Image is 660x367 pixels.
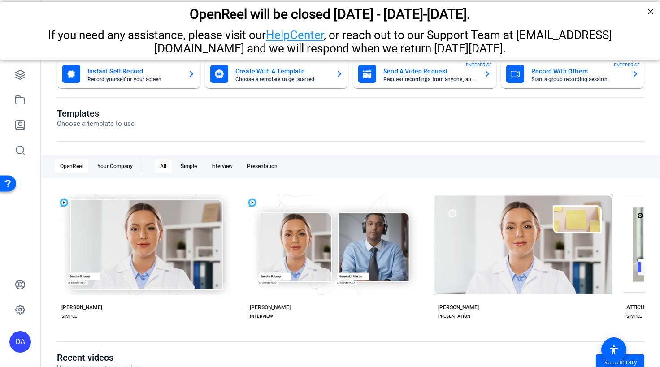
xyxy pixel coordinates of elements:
[87,77,181,82] mat-card-subtitle: Record yourself or your screen
[242,159,283,173] div: Presentation
[353,60,496,88] button: Send A Video RequestRequest recordings from anyone, anywhereENTERPRISE
[11,4,649,20] div: OpenReel will be closed [DATE] - [DATE]-[DATE].
[250,304,291,311] div: [PERSON_NAME]
[155,159,172,173] div: All
[205,60,348,88] button: Create With A TemplateChoose a template to get started
[383,66,477,77] mat-card-title: Send A Video Request
[57,119,135,129] p: Choose a template to use
[626,313,642,320] div: SIMPLE
[87,66,181,77] mat-card-title: Instant Self Record
[531,77,625,82] mat-card-subtitle: Start a group recording session
[61,304,102,311] div: [PERSON_NAME]
[250,313,273,320] div: INTERVIEW
[175,159,202,173] div: Simple
[626,304,647,311] div: ATTICUS
[48,26,612,53] span: If you need any assistance, please visit our , or reach out to our Support Team at [EMAIL_ADDRESS...
[57,108,135,119] h1: Templates
[235,77,329,82] mat-card-subtitle: Choose a template to get started
[9,331,31,353] div: DA
[235,66,329,77] mat-card-title: Create With A Template
[61,313,77,320] div: SIMPLE
[55,159,88,173] div: OpenReel
[57,352,143,363] h1: Recent videos
[614,61,640,68] span: ENTERPRISE
[608,345,619,355] mat-icon: accessibility
[266,26,324,39] a: HelpCenter
[466,61,492,68] span: ENTERPRISE
[92,159,138,173] div: Your Company
[206,159,238,173] div: Interview
[531,66,625,77] mat-card-title: Record With Others
[57,60,200,88] button: Instant Self RecordRecord yourself or your screen
[438,304,479,311] div: [PERSON_NAME]
[383,77,477,82] mat-card-subtitle: Request recordings from anyone, anywhere
[501,60,644,88] button: Record With OthersStart a group recording sessionENTERPRISE
[438,313,470,320] div: PRESENTATION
